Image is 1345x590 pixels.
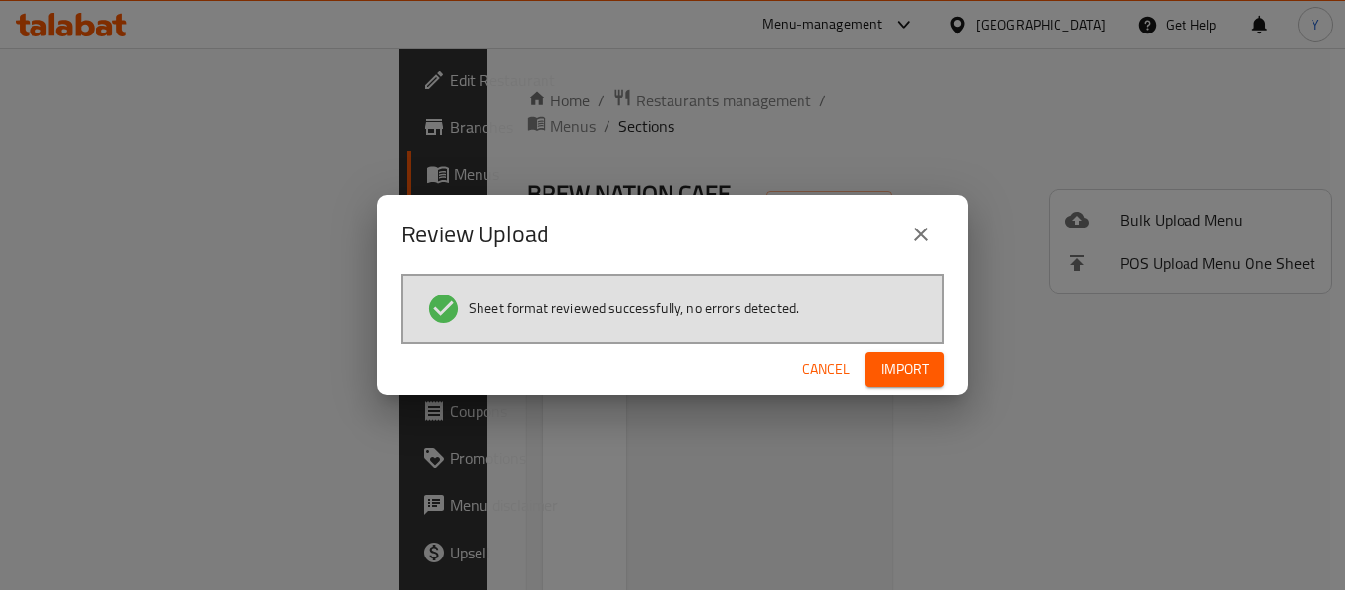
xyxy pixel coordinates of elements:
[897,211,944,258] button: close
[865,352,944,388] button: Import
[469,298,799,318] span: Sheet format reviewed successfully, no errors detected.
[795,352,858,388] button: Cancel
[802,358,850,382] span: Cancel
[401,219,549,250] h2: Review Upload
[881,358,929,382] span: Import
